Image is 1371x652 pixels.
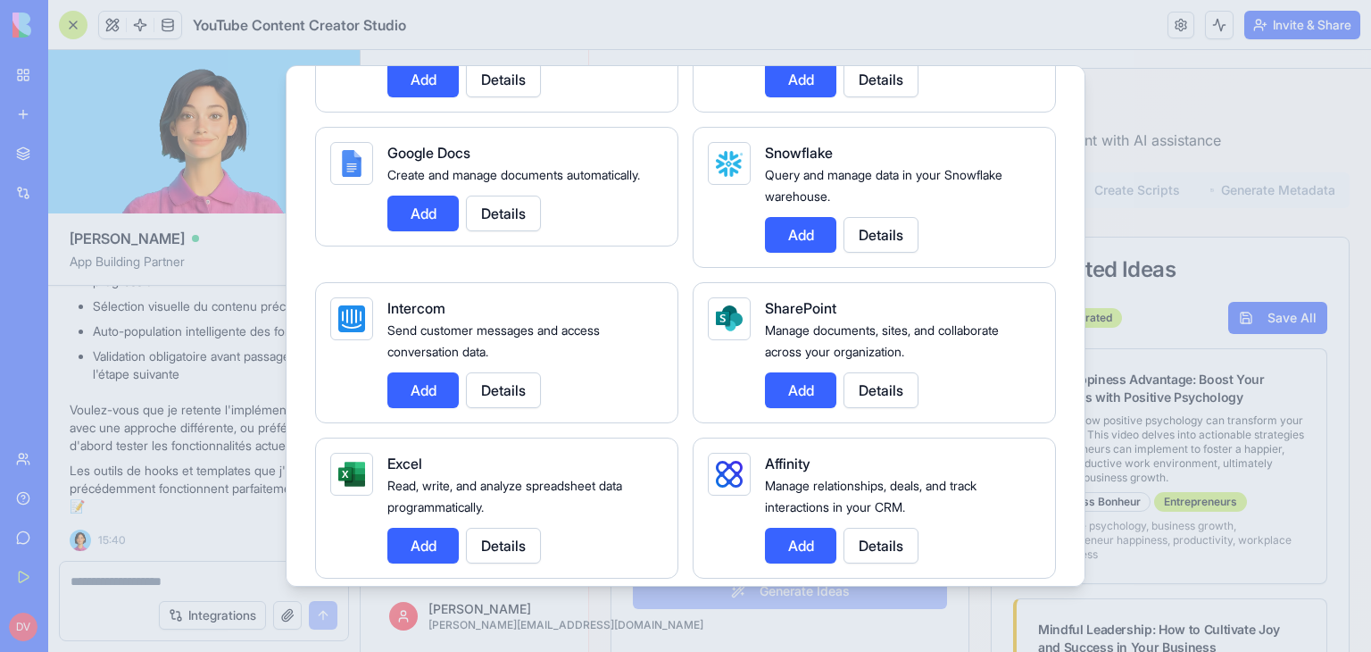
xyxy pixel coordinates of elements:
p: YouTube Content Hub [61,39,189,57]
div: The Happiness Advantage: Boost Your Business with Positive Psychology [677,321,944,356]
div: AI Tools [7,222,220,251]
span: Excel [387,455,422,472]
a: Content Pipeline [7,108,220,137]
span: Video Library [36,178,114,196]
a: Configuration [7,330,220,358]
button: Add [387,372,459,408]
button: Generate Ideas [253,126,400,155]
button: [PERSON_NAME][PERSON_NAME][EMAIL_ADDRESS][DOMAIN_NAME] [14,545,213,588]
span: Configuration [36,335,114,353]
button: Add [765,217,836,253]
button: Script Templates [546,126,693,155]
p: Explore how positive psychology can transform your business. This video delves into actionable st... [677,364,944,435]
span: Query and manage data in your Snowflake warehouse. [765,167,1002,204]
button: Details [843,217,918,253]
button: Save All [868,252,967,284]
button: Details [466,528,541,564]
button: Details [843,62,918,97]
span: Google Docs [387,144,470,162]
span: Affinity [765,455,810,472]
button: Add [387,528,459,564]
div: Mindful Leadership: How to Cultivate Joy and Success in Your Business [677,571,944,606]
label: Number of Ideas [272,448,371,464]
div: Generated Ideas [652,209,967,230]
button: Generate Hooks [400,126,546,155]
span: SharePoint [765,299,836,317]
span: Manage relationships, deals, and track interactions in your CRM. [765,478,976,514]
span: Intercom [387,299,445,317]
label: Content Niche [272,255,357,271]
button: Details [466,62,541,97]
button: Details [466,372,541,408]
button: Details [466,196,541,231]
p: Transform your ideas into engaging YouTube content with AI assistance [250,79,989,101]
span: AI Assistant [36,256,105,274]
button: Details [843,372,918,408]
button: Details [843,528,918,564]
button: Add [765,528,836,564]
button: Add [765,62,836,97]
h1: Content Creator [250,40,989,72]
span: Create and manage documents automatically. [387,167,640,182]
div: Settings [7,301,220,330]
label: Target Audience [272,334,370,349]
button: Create Scripts [693,126,839,155]
a: Video Library [7,172,220,201]
button: Add [387,62,459,97]
div: Entrepreneurs [794,442,886,462]
span: Content Pipeline [36,113,131,131]
span: Read, write, and analyze spreadsheet data programmatically. [387,478,622,514]
button: Add [387,196,459,231]
span: Content Creator [36,146,129,163]
div: 5 ideas generated [652,258,761,278]
p: [PERSON_NAME] [68,550,199,568]
span: Send customer messages and access conversation data. [387,322,600,359]
h2: Creator Studio [61,14,189,39]
div: Business Bonheur [677,442,790,462]
span: Manage documents, sites, and collaborate across your organization. [765,322,999,359]
div: Content Creation [7,79,220,108]
a: AI Assistant [7,251,220,280]
div: Idea Generation [272,209,586,230]
button: Generate Metadata [839,126,985,155]
span: Snowflake [765,144,833,162]
span: positive psychology, business growth, entrepreneur happiness, productivity, workplace happiness [686,469,944,512]
button: Add [765,372,836,408]
p: [PERSON_NAME][EMAIL_ADDRESS][DOMAIN_NAME] [68,568,199,582]
a: Content Creator [7,140,220,169]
